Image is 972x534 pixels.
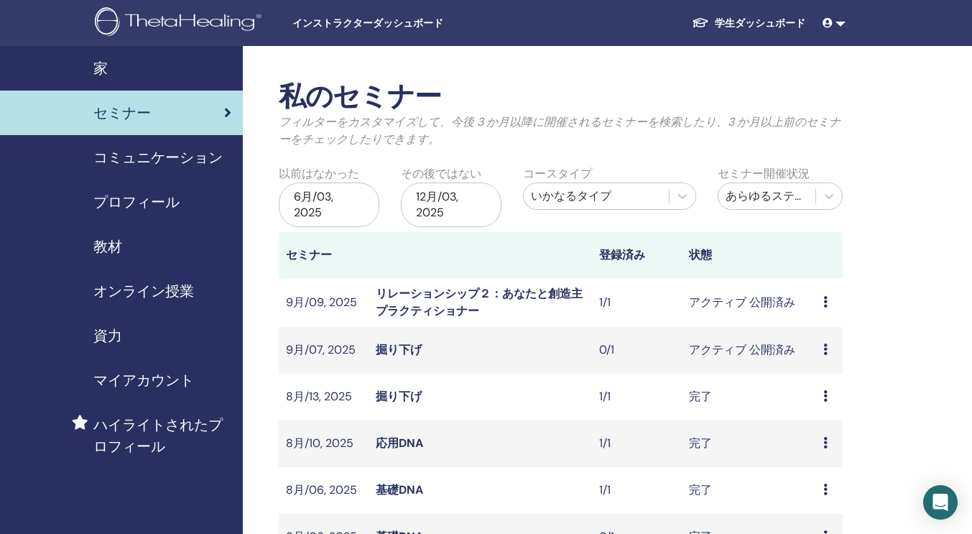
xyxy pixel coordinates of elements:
[93,57,108,79] span: 家
[376,482,423,497] a: 基礎DNA
[682,232,816,278] th: 状態
[279,80,843,114] h2: 私のセミナー
[376,389,422,404] a: 掘り下げ
[592,467,682,514] td: 1/1
[682,374,816,420] td: 完了
[376,342,422,357] a: 掘り下げ
[93,147,223,168] span: コミュニケーション
[376,436,423,451] a: 応用DNA
[279,467,369,514] td: 8月/06, 2025
[93,280,194,302] span: オンライン授業
[376,286,594,318] a: リレーションシップ２：あなたと創造主 プラクティショナー
[726,188,808,205] div: あらゆるステータス
[279,114,843,148] p: フィルターをカスタマイズして、今後 3 か月以降に開催されるセミナーを検索したり、3 か月以上前のセミナーをチェックしたりできます。
[292,16,508,31] span: インストラクターダッシュボード
[93,236,122,257] span: 教材
[692,17,709,29] img: graduation-cap-white.svg
[592,278,682,327] td: 1/1
[93,414,231,457] span: ハイライトされたプロフィール
[93,325,122,346] span: 資力
[279,183,379,227] div: 6月/03, 2025
[95,7,267,40] img: logo.png
[279,374,369,420] td: 8月/13, 2025
[682,420,816,467] td: 完了
[93,191,180,213] span: プロフィール
[531,188,662,205] div: いかなるタイプ
[592,374,682,420] td: 1/1
[923,485,958,520] div: Open Intercom Messenger
[279,278,369,327] td: 9月/09, 2025
[93,102,151,124] span: セミナー
[680,10,817,37] a: 学生ダッシュボード
[682,467,816,514] td: 完了
[718,165,810,183] label: セミナー開催状況
[93,369,194,391] span: マイアカウント
[279,420,369,467] td: 8月/10, 2025
[279,232,369,278] th: セミナー
[592,327,682,374] td: 0/1
[523,165,592,183] label: コースタイプ
[401,165,481,183] label: その後ではない
[279,165,359,183] label: 以前はなかった
[401,183,501,227] div: 12月/03, 2025
[279,327,369,374] td: 9月/07, 2025
[592,232,682,278] th: 登録済み
[682,278,816,327] td: アクティブ 公開済み
[592,420,682,467] td: 1/1
[682,327,816,374] td: アクティブ 公開済み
